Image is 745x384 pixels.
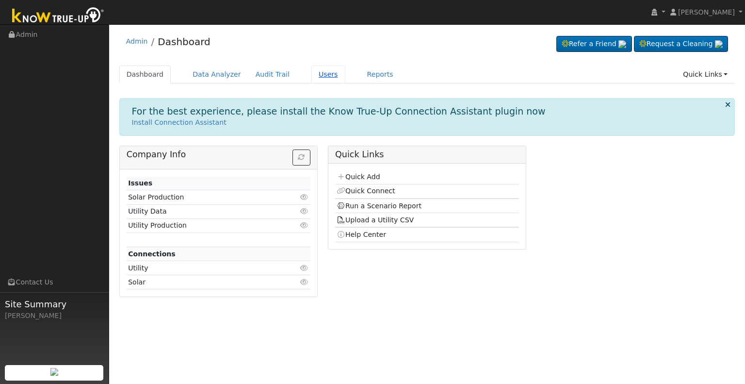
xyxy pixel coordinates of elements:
td: Solar [127,275,281,289]
a: Audit Trail [248,66,297,83]
i: Click to view [300,279,309,285]
div: [PERSON_NAME] [5,311,104,321]
td: Utility Data [127,204,281,218]
span: [PERSON_NAME] [678,8,735,16]
img: retrieve [618,40,626,48]
td: Utility Production [127,218,281,233]
a: Dashboard [119,66,171,83]
a: Quick Add [337,173,380,181]
span: Site Summary [5,298,104,311]
i: Click to view [300,265,309,271]
i: Click to view [300,194,309,200]
img: retrieve [50,368,58,376]
h1: For the best experience, please install the Know True-Up Connection Assistant plugin now [132,106,546,117]
strong: Connections [128,250,176,258]
a: Admin [126,37,148,45]
a: Quick Connect [337,187,395,195]
a: Quick Links [676,66,735,83]
a: Help Center [337,231,386,238]
a: Install Connection Assistant [132,118,227,126]
strong: Issues [128,179,152,187]
a: Data Analyzer [185,66,248,83]
td: Solar Production [127,190,281,204]
i: Click to view [300,222,309,229]
a: Upload a Utility CSV [337,216,414,224]
a: Run a Scenario Report [337,202,421,210]
i: Click to view [300,208,309,215]
img: Know True-Up [7,5,109,27]
a: Reports [360,66,401,83]
h5: Quick Links [335,150,519,160]
a: Refer a Friend [556,36,632,52]
a: Dashboard [158,36,211,48]
a: Users [311,66,345,83]
a: Request a Cleaning [634,36,728,52]
img: retrieve [715,40,723,48]
td: Utility [127,261,281,275]
h5: Company Info [127,150,310,160]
